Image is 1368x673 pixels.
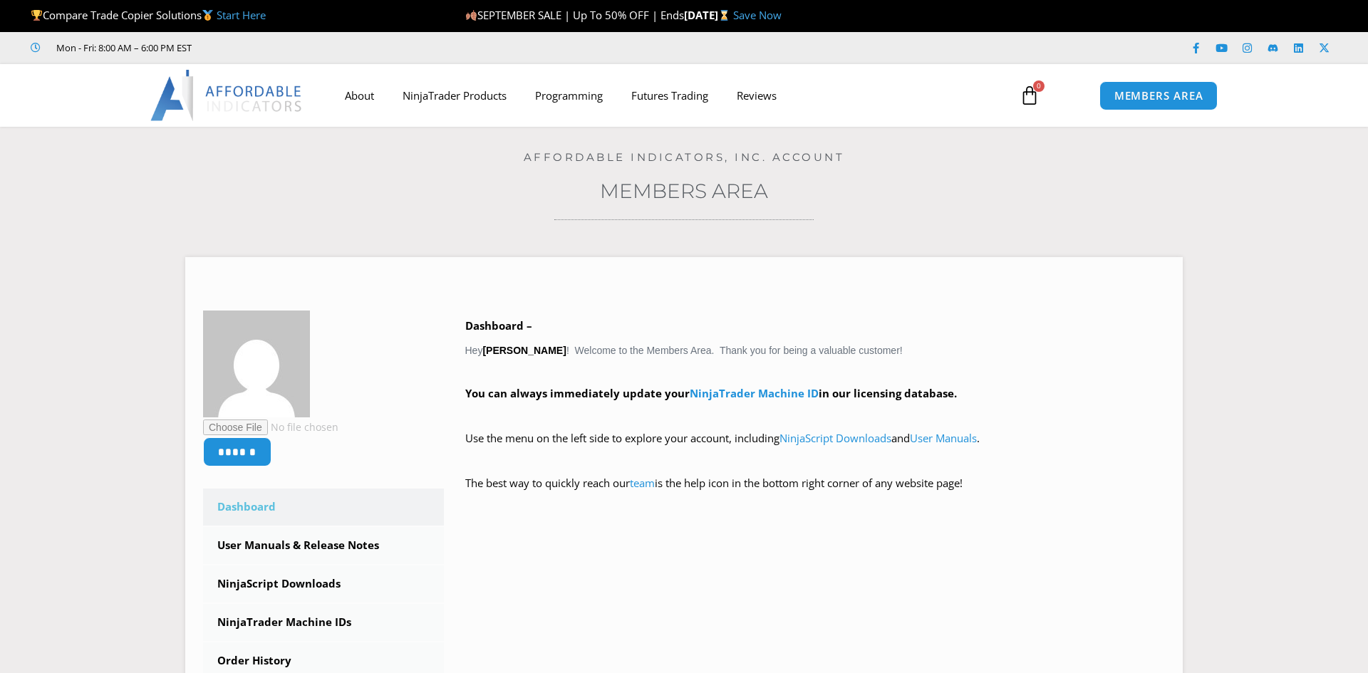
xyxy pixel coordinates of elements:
[1099,81,1218,110] a: MEMBERS AREA
[203,489,444,526] a: Dashboard
[465,429,1166,469] p: Use the menu on the left side to explore your account, including and .
[31,10,42,21] img: 🏆
[465,474,1166,513] p: The best way to quickly reach our is the help icon in the bottom right corner of any website page!
[465,318,532,333] b: Dashboard –
[733,8,782,22] a: Save Now
[684,8,733,22] strong: [DATE]
[150,70,304,121] img: LogoAI | Affordable Indicators – NinjaTrader
[630,476,655,490] a: team
[331,79,388,112] a: About
[203,527,444,564] a: User Manuals & Release Notes
[617,79,722,112] a: Futures Trading
[998,75,1061,116] a: 0
[1033,80,1045,92] span: 0
[779,431,891,445] a: NinjaScript Downloads
[217,8,266,22] a: Start Here
[331,79,1003,112] nav: Menu
[388,79,521,112] a: NinjaTrader Products
[31,8,266,22] span: Compare Trade Copier Solutions
[202,10,213,21] img: 🥇
[600,179,768,203] a: Members Area
[203,311,310,417] img: 8fb0acd1b5d242c35e3a9ddc970060201a1a243cfbee3eb1acb25db601623458
[465,316,1166,513] div: Hey ! Welcome to the Members Area. Thank you for being a valuable customer!
[482,345,566,356] strong: [PERSON_NAME]
[53,39,192,56] span: Mon - Fri: 8:00 AM – 6:00 PM EST
[524,150,845,164] a: Affordable Indicators, Inc. Account
[203,604,444,641] a: NinjaTrader Machine IDs
[719,10,730,21] img: ⌛
[690,386,819,400] a: NinjaTrader Machine ID
[212,41,425,55] iframe: Customer reviews powered by Trustpilot
[910,431,977,445] a: User Manuals
[465,386,957,400] strong: You can always immediately update your in our licensing database.
[466,10,477,21] img: 🍂
[465,8,684,22] span: SEPTEMBER SALE | Up To 50% OFF | Ends
[521,79,617,112] a: Programming
[1114,90,1203,101] span: MEMBERS AREA
[722,79,791,112] a: Reviews
[203,565,444,602] a: NinjaScript Downloads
